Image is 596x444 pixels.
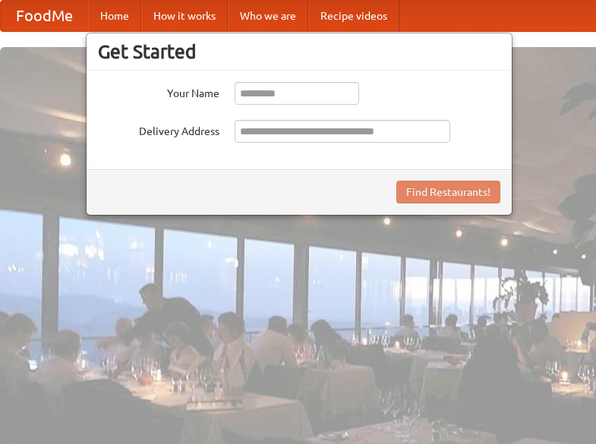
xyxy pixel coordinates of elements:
[98,82,219,101] label: Your Name
[98,40,500,63] h3: Get Started
[98,120,219,139] label: Delivery Address
[88,1,141,31] a: Home
[141,1,228,31] a: How it works
[228,1,308,31] a: Who we are
[396,181,500,203] button: Find Restaurants!
[308,1,399,31] a: Recipe videos
[1,1,88,31] a: FoodMe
